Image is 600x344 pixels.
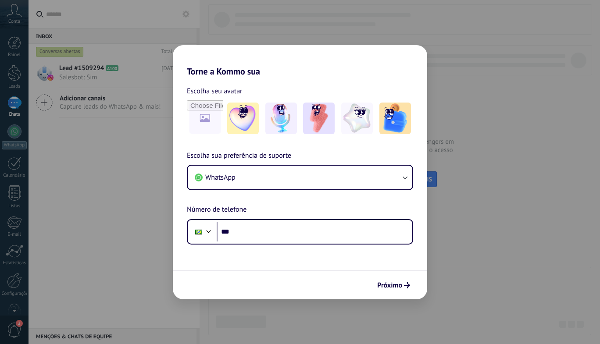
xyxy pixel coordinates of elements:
span: Número de telefone [187,204,246,216]
button: Próximo [373,278,414,293]
img: -4.jpeg [341,103,373,134]
img: -5.jpeg [379,103,411,134]
h2: Torne a Kommo sua [173,45,427,77]
span: WhatsApp [205,173,236,182]
img: -3.jpeg [303,103,335,134]
div: Brazil: + 55 [190,223,207,241]
span: Escolha sua preferência de suporte [187,150,291,162]
img: -2.jpeg [265,103,297,134]
img: -1.jpeg [227,103,259,134]
span: Próximo [377,282,402,288]
span: Escolha seu avatar [187,85,243,97]
button: WhatsApp [188,166,412,189]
